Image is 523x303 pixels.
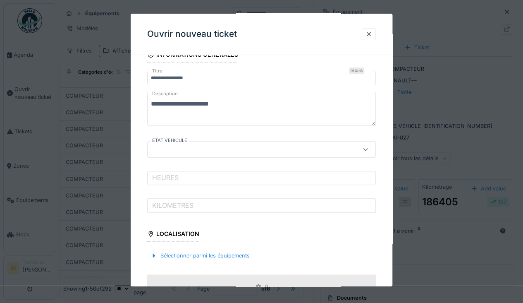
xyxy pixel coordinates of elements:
label: Titre [150,67,164,75]
h3: Ouvrir nouveau ticket [147,29,237,39]
div: Requis [349,67,364,74]
label: Description [150,89,179,99]
label: HEURES [150,173,180,183]
div: Sélectionner parmi les équipements [147,250,253,261]
div: Informations générales [147,48,238,63]
div: Localisation [147,228,199,242]
div: 9 [265,283,268,291]
label: KILOMETRES [150,200,195,210]
label: ETAT VEHICULE [150,137,189,144]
